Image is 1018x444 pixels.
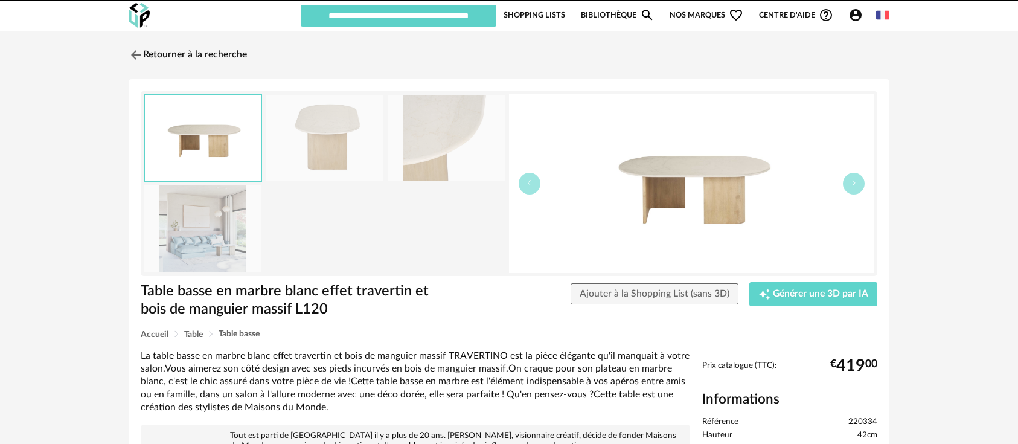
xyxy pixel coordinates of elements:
[773,289,868,299] span: Générer une 3D par IA
[848,8,868,22] span: Account Circle icon
[129,42,247,68] a: Retourner à la recherche
[819,8,833,22] span: Help Circle Outline icon
[184,330,203,339] span: Table
[571,283,738,305] button: Ajouter à la Shopping List (sans 3D)
[749,282,877,306] button: Creation icon Générer une 3D par IA
[141,330,168,339] span: Accueil
[388,95,505,181] img: table-basse-en-marbre-blanc-effet-travertin-et-bois-de-manguier-massif-l120-1000-14-0-220334_3.jpg
[581,4,655,27] a: BibliothèqueMagnify icon
[830,361,877,371] div: € 00
[702,417,738,428] span: Référence
[580,289,729,298] span: Ajouter à la Shopping List (sans 3D)
[266,95,383,181] img: table-basse-en-marbre-blanc-effet-travertin-et-bois-de-manguier-massif-l120-1000-14-0-220334_2.jpg
[670,4,743,27] span: Nos marques
[702,430,732,441] span: Hauteur
[640,8,655,22] span: Magnify icon
[219,330,260,338] span: Table basse
[836,361,865,371] span: 419
[144,185,261,272] img: table-basse-en-marbre-blanc-effet-travertin-et-bois-de-manguier-massif-l120-1000-14-0-220334_28.jpg
[758,288,770,300] span: Creation icon
[848,417,877,428] span: 220334
[857,430,877,441] span: 42cm
[702,391,877,408] h2: Informations
[876,8,889,22] img: fr
[141,330,877,339] div: Breadcrumb
[129,48,143,62] img: svg+xml;base64,PHN2ZyB3aWR0aD0iMjQiIGhlaWdodD0iMjQiIHZpZXdCb3g9IjAgMCAyNCAyNCIgZmlsbD0ibm9uZSIgeG...
[702,361,877,383] div: Prix catalogue (TTC):
[141,282,441,319] h1: Table basse en marbre blanc effet travertin et bois de manguier massif L120
[509,94,874,273] img: table-basse-en-marbre-blanc-effet-travertin-et-bois-de-manguier-massif-l120-1000-14-0-220334_1.jpg
[145,95,261,181] img: table-basse-en-marbre-blanc-effet-travertin-et-bois-de-manguier-massif-l120-1000-14-0-220334_1.jpg
[504,4,565,27] a: Shopping Lists
[129,3,150,28] img: OXP
[759,8,833,22] span: Centre d'aideHelp Circle Outline icon
[729,8,743,22] span: Heart Outline icon
[141,350,690,414] div: La table basse en marbre blanc effet travertin et bois de manguier massif TRAVERTINO est la pièce...
[848,8,863,22] span: Account Circle icon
